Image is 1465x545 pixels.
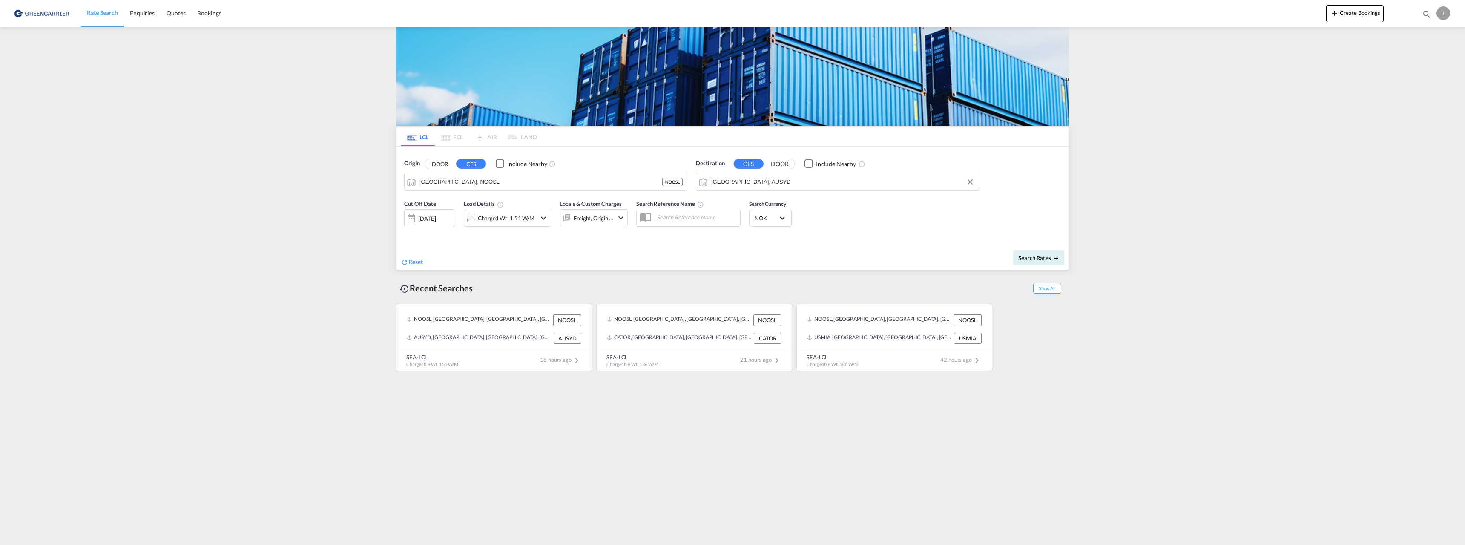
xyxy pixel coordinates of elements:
button: DOOR [765,159,795,169]
md-icon: icon-chevron-right [572,355,582,366]
button: Search Ratesicon-arrow-right [1013,250,1064,265]
md-checkbox: Checkbox No Ink [804,159,856,168]
md-icon: icon-chevron-down [616,213,626,223]
md-input-container: Sydney, AUSYD [696,173,979,190]
span: Reset [408,258,423,265]
span: 21 hours ago [740,356,782,363]
div: J [1436,6,1450,20]
div: Include Nearby [507,160,547,168]
img: GreenCarrierFCL_LCL.png [396,27,1069,126]
div: NOOSL [753,314,781,326]
md-checkbox: Checkbox No Ink [496,159,547,168]
span: Search Reference Name [636,200,704,207]
div: icon-refreshReset [401,258,423,267]
md-icon: icon-plus 400-fg [1330,8,1340,18]
md-tab-item: LCL [401,127,435,146]
div: NOOSL, Oslo, Norway, Northern Europe, Europe [407,314,551,326]
div: USMIA [954,333,982,344]
input: Search Reference Name [652,211,740,224]
input: Search by Port [419,176,662,188]
span: Show All [1033,283,1061,294]
md-icon: Chargeable Weight [497,201,504,208]
md-icon: icon-chevron-down [538,213,549,223]
button: Clear Input [964,176,977,188]
div: Recent Searches [396,279,476,298]
span: Locals & Custom Charges [560,200,622,207]
span: Load Details [464,200,504,207]
input: Search by Port [711,176,974,188]
span: Search Currency [749,201,786,207]
div: NOOSL [553,314,581,326]
div: [DATE] [404,209,455,227]
div: Charged Wt: 1.51 W/M [478,212,534,224]
span: 42 hours ago [940,356,982,363]
div: Freight Origin Destination [574,212,614,224]
div: SEA-LCL [406,353,458,361]
span: Cut Off Date [404,200,436,207]
span: Quotes [167,9,185,17]
div: NOOSL [954,314,982,326]
div: Origin DOOR CFS Checkbox No InkUnchecked: Ignores neighbouring ports when fetching rates.Checked ... [396,147,1069,270]
md-pagination-wrapper: Use the left and right arrow keys to navigate between tabs [401,127,537,146]
md-icon: Unchecked: Ignores neighbouring ports when fetching rates.Checked : Includes neighbouring ports w... [549,161,556,167]
div: AUSYD [554,333,581,344]
div: SEA-LCL [807,353,859,361]
md-icon: icon-arrow-right [1053,255,1059,261]
div: [DATE] [418,215,436,222]
div: CATOR, Toronto, ON, Canada, North America, Americas [607,333,752,344]
md-select: Select Currency: kr NOKNorway Krone [754,212,787,224]
span: Destination [696,159,725,168]
div: NOOSL, Oslo, Norway, Northern Europe, Europe [807,314,951,326]
div: Include Nearby [816,160,856,168]
button: DOOR [425,159,455,169]
span: 18 hours ago [540,356,582,363]
div: NOOSL [662,178,683,186]
span: Bookings [197,9,221,17]
md-icon: Your search will be saved by the below given name [697,201,704,208]
button: CFS [456,159,486,169]
md-datepicker: Select [404,226,411,238]
img: e39c37208afe11efa9cb1d7a6ea7d6f5.png [13,4,70,23]
recent-search-card: NOOSL, [GEOGRAPHIC_DATA], [GEOGRAPHIC_DATA], [GEOGRAPHIC_DATA], [GEOGRAPHIC_DATA] NOOSLAUSYD, [GE... [396,304,592,371]
button: CFS [734,159,764,169]
div: Freight Origin Destinationicon-chevron-down [560,209,628,226]
span: NOK [755,214,778,222]
div: USMIA, Miami, FL, United States, North America, Americas [807,333,952,344]
div: CATOR [754,333,781,344]
div: SEA-LCL [606,353,658,361]
button: icon-plus 400-fgCreate Bookings [1326,5,1384,22]
recent-search-card: NOOSL, [GEOGRAPHIC_DATA], [GEOGRAPHIC_DATA], [GEOGRAPHIC_DATA], [GEOGRAPHIC_DATA] NOOSLUSMIA, [GE... [796,304,992,371]
div: Charged Wt: 1.51 W/Micon-chevron-down [464,210,551,227]
span: Rate Search [87,9,118,16]
div: AUSYD, Sydney, Australia, Oceania, Oceania [407,333,552,344]
div: icon-magnify [1422,9,1431,22]
md-icon: icon-magnify [1422,9,1431,19]
span: Search Rates [1018,254,1059,261]
div: NOOSL, Oslo, Norway, Northern Europe, Europe [607,314,751,326]
md-input-container: Oslo, NOOSL [405,173,687,190]
md-icon: icon-chevron-right [772,355,782,366]
span: Chargeable Wt. 1.06 W/M [807,361,859,367]
md-icon: icon-chevron-right [972,355,982,366]
span: Chargeable Wt. 1.51 W/M [406,361,458,367]
md-icon: Unchecked: Ignores neighbouring ports when fetching rates.Checked : Includes neighbouring ports w... [859,161,865,167]
span: Enquiries [130,9,155,17]
md-icon: icon-refresh [401,258,408,266]
md-icon: icon-backup-restore [399,284,410,294]
span: Chargeable Wt. 1.36 W/M [606,361,658,367]
span: Origin [404,159,419,168]
recent-search-card: NOOSL, [GEOGRAPHIC_DATA], [GEOGRAPHIC_DATA], [GEOGRAPHIC_DATA], [GEOGRAPHIC_DATA] NOOSLCATOR, [GE... [596,304,792,371]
